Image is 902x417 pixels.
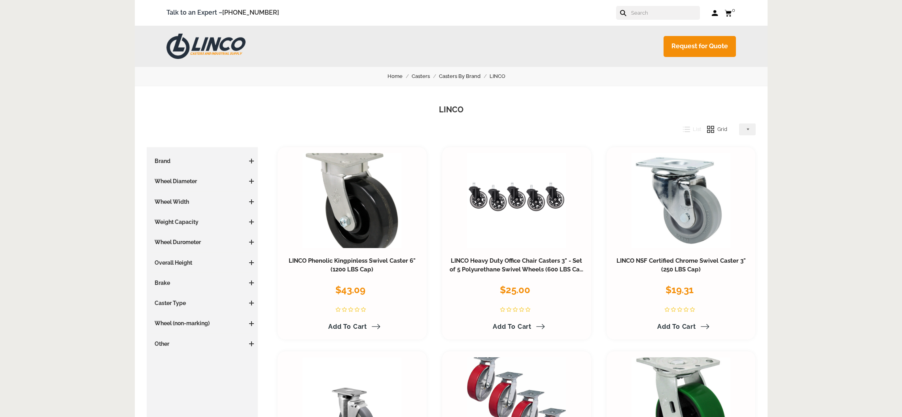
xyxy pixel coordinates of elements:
a: LINCO Phenolic Kingpinless Swivel Caster 6" (1200 LBS Cap) [289,257,416,273]
button: List [677,123,702,135]
a: Request for Quote [664,36,736,57]
span: $43.09 [335,284,365,296]
h3: Wheel Width [151,198,254,206]
a: Log in [712,9,719,17]
a: LINCO NSF Certified Chrome Swivel Caster 3" (250 LBS Cap) [616,257,746,273]
span: Talk to an Expert – [166,8,279,18]
img: LINCO CASTERS & INDUSTRIAL SUPPLY [166,34,246,59]
a: LINCO Heavy Duty Office Chair Casters 3" - Set of 5 Polyurethane Swivel Wheels (600 LBS Cap Combi... [450,257,584,282]
input: Search [630,6,700,20]
span: Add to Cart [657,323,696,330]
h3: Wheel (non-marking) [151,319,254,327]
a: Add to Cart [488,320,545,334]
a: Add to Cart [652,320,709,334]
a: Casters [412,72,439,81]
span: $19.31 [666,284,694,296]
h3: Overall Height [151,259,254,267]
a: Home [388,72,412,81]
span: $25.00 [500,284,530,296]
span: Add to Cart [493,323,531,330]
a: [PHONE_NUMBER] [222,9,279,16]
a: 0 [724,8,736,18]
a: Casters By Brand [439,72,490,81]
span: Add to Cart [328,323,367,330]
h3: Brand [151,157,254,165]
h3: Wheel Diameter [151,177,254,185]
h3: Wheel Durometer [151,238,254,246]
span: 0 [732,7,735,13]
a: LINCO [490,72,514,81]
a: Add to Cart [323,320,380,334]
h3: Brake [151,279,254,287]
h3: Weight Capacity [151,218,254,226]
h3: Caster Type [151,299,254,307]
button: Grid [701,123,727,135]
h1: LINCO [147,104,756,116]
h3: Other [151,340,254,348]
